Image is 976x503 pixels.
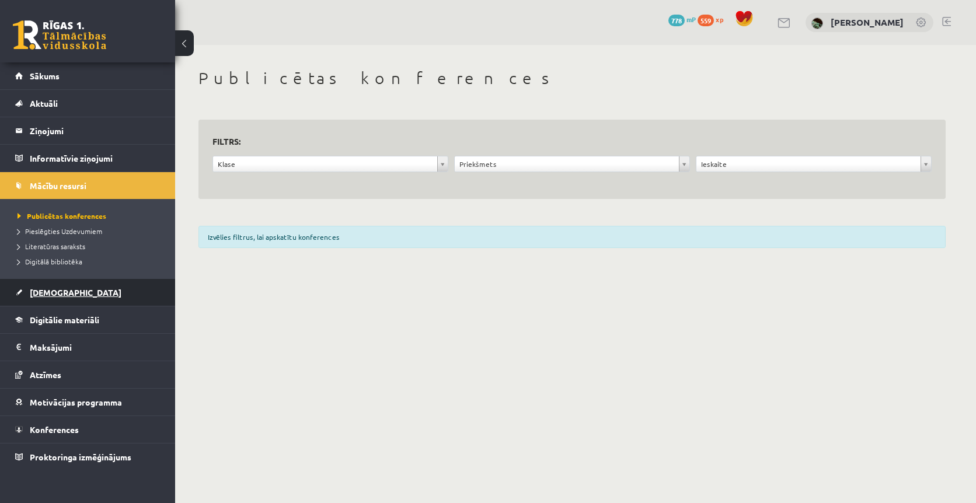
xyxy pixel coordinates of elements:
a: Konferences [15,416,161,443]
span: Literatūras saraksts [18,242,85,251]
a: Publicētas konferences [18,211,163,221]
span: Motivācijas programma [30,397,122,407]
a: Proktoringa izmēģinājums [15,443,161,470]
span: Publicētas konferences [18,211,106,221]
span: Digitālie materiāli [30,315,99,325]
legend: Informatīvie ziņojumi [30,145,161,172]
h3: Filtrs: [212,134,918,149]
a: 778 mP [668,15,696,24]
a: Atzīmes [15,361,161,388]
a: Ziņojumi [15,117,161,144]
a: [DEMOGRAPHIC_DATA] [15,279,161,306]
span: Digitālā bibliotēka [18,257,82,266]
span: Proktoringa izmēģinājums [30,452,131,462]
span: Aktuāli [30,98,58,109]
span: Klase [218,156,433,172]
a: [PERSON_NAME] [831,16,904,28]
span: 559 [698,15,714,26]
a: Pieslēgties Uzdevumiem [18,226,163,236]
a: Priekšmets [455,156,689,172]
a: Klase [213,156,448,172]
span: Priekšmets [459,156,674,172]
a: Sākums [15,62,161,89]
a: Rīgas 1. Tālmācības vidusskola [13,20,106,50]
span: Sākums [30,71,60,81]
span: [DEMOGRAPHIC_DATA] [30,287,121,298]
legend: Maksājumi [30,334,161,361]
a: 559 xp [698,15,729,24]
a: Maksājumi [15,334,161,361]
img: Marta Cekula [811,18,823,29]
h1: Publicētas konferences [198,68,946,88]
a: Ieskaite [696,156,931,172]
a: Mācību resursi [15,172,161,199]
span: Ieskaite [701,156,916,172]
span: Konferences [30,424,79,435]
a: Digitālie materiāli [15,306,161,333]
span: Mācību resursi [30,180,86,191]
span: Pieslēgties Uzdevumiem [18,226,102,236]
a: Informatīvie ziņojumi [15,145,161,172]
a: Aktuāli [15,90,161,117]
span: Atzīmes [30,369,61,380]
span: 778 [668,15,685,26]
span: mP [686,15,696,24]
legend: Ziņojumi [30,117,161,144]
div: Izvēlies filtrus, lai apskatītu konferences [198,226,946,248]
a: Digitālā bibliotēka [18,256,163,267]
a: Motivācijas programma [15,389,161,415]
a: Literatūras saraksts [18,241,163,252]
span: xp [716,15,723,24]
